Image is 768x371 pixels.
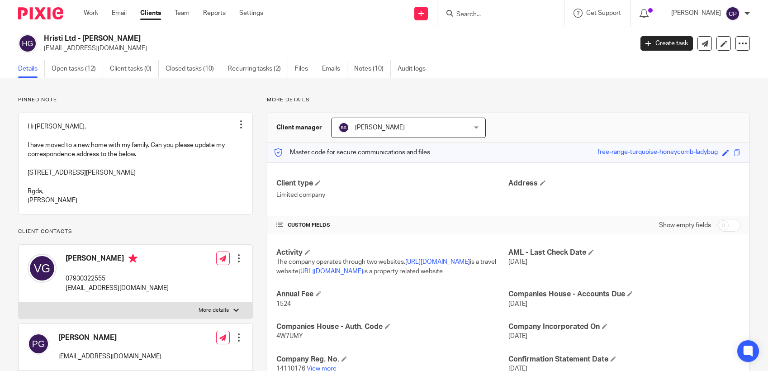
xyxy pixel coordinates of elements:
[276,301,291,307] span: 1524
[276,248,508,257] h4: Activity
[338,122,349,133] img: svg%3E
[322,60,347,78] a: Emails
[671,9,721,18] p: [PERSON_NAME]
[84,9,98,18] a: Work
[508,301,527,307] span: [DATE]
[725,6,740,21] img: svg%3E
[508,333,527,339] span: [DATE]
[276,222,508,229] h4: CUSTOM FIELDS
[508,248,740,257] h4: AML - Last Check Date
[28,333,49,355] img: svg%3E
[276,322,508,332] h4: Companies House - Auth. Code
[398,60,432,78] a: Audit logs
[44,34,510,43] h2: Hristi Ltd - [PERSON_NAME]
[18,34,37,53] img: svg%3E
[66,254,169,265] h4: [PERSON_NAME]
[239,9,263,18] a: Settings
[508,290,740,299] h4: Companies House - Accounts Due
[18,60,45,78] a: Details
[276,179,508,188] h4: Client type
[508,322,740,332] h4: Company Incorporated On
[354,60,391,78] a: Notes (10)
[640,36,693,51] a: Create task
[455,11,537,19] input: Search
[175,9,190,18] a: Team
[276,333,303,339] span: 4W7UMY
[405,259,470,265] a: [URL][DOMAIN_NAME]
[355,124,405,131] span: [PERSON_NAME]
[66,284,169,293] p: [EMAIL_ADDRESS][DOMAIN_NAME]
[597,147,718,158] div: free-range-turquoise-honeycomb-ladybug
[508,259,527,265] span: [DATE]
[18,7,63,19] img: Pixie
[203,9,226,18] a: Reports
[199,307,229,314] p: More details
[140,9,161,18] a: Clients
[18,96,253,104] p: Pinned note
[28,254,57,283] img: svg%3E
[52,60,103,78] a: Open tasks (12)
[128,254,137,263] i: Primary
[659,221,711,230] label: Show empty fields
[586,10,621,16] span: Get Support
[276,290,508,299] h4: Annual Fee
[299,268,363,275] a: [URL][DOMAIN_NAME]
[44,44,627,53] p: [EMAIL_ADDRESS][DOMAIN_NAME]
[276,259,496,274] span: The company operates through two websites. is a travel website is a property related website
[228,60,288,78] a: Recurring tasks (2)
[58,333,161,342] h4: [PERSON_NAME]
[66,274,169,283] p: 07930322555
[58,352,161,361] p: [EMAIL_ADDRESS][DOMAIN_NAME]
[166,60,221,78] a: Closed tasks (10)
[276,123,322,132] h3: Client manager
[508,179,740,188] h4: Address
[276,355,508,364] h4: Company Reg. No.
[112,9,127,18] a: Email
[267,96,750,104] p: More details
[274,148,430,157] p: Master code for secure communications and files
[295,60,315,78] a: Files
[110,60,159,78] a: Client tasks (0)
[508,355,740,364] h4: Confirmation Statement Date
[276,190,508,200] p: Limited company
[18,228,253,235] p: Client contacts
